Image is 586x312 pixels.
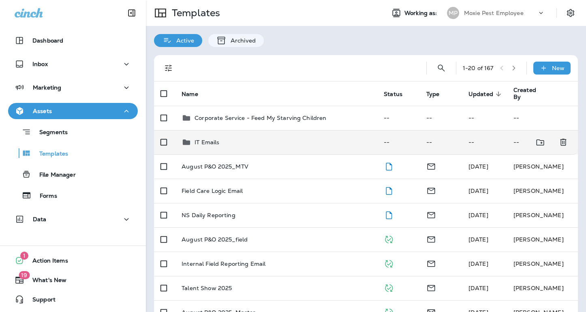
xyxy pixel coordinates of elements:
[32,37,63,44] p: Dashboard
[468,284,488,292] span: KeeAna Ward
[8,145,138,162] button: Templates
[468,260,488,267] span: KeeAna Ward
[420,106,462,130] td: --
[384,211,394,218] span: Draft
[31,129,68,137] p: Segments
[384,90,413,98] span: Status
[507,203,578,227] td: [PERSON_NAME]
[463,65,494,71] div: 1 - 20 of 167
[507,154,578,179] td: [PERSON_NAME]
[32,192,57,200] p: Forms
[513,87,544,100] span: Created By
[8,56,138,72] button: Inbox
[20,252,28,260] span: 1
[447,7,459,19] div: MP
[182,90,209,98] span: Name
[120,5,143,21] button: Collapse Sidebar
[507,106,578,130] td: --
[227,37,256,44] p: Archived
[426,91,440,98] span: Type
[182,261,265,267] p: Internal Field Reporting Email
[384,186,394,194] span: Draft
[8,79,138,96] button: Marketing
[468,212,488,219] span: KeeAna Ward
[182,91,198,98] span: Name
[507,227,578,252] td: [PERSON_NAME]
[19,271,30,279] span: 19
[8,166,138,183] button: File Manager
[468,91,493,98] span: Updated
[31,171,76,179] p: File Manager
[377,130,419,154] td: --
[8,187,138,204] button: Forms
[513,87,554,100] span: Created By
[426,90,450,98] span: Type
[160,60,177,76] button: Filters
[33,216,47,222] p: Data
[507,130,558,154] td: --
[8,272,138,288] button: 19What's New
[426,211,436,218] span: Email
[195,139,219,145] p: IT Emails
[384,162,394,169] span: Draft
[8,252,138,269] button: 1Action Items
[468,163,488,170] span: KeeAna Ward
[426,235,436,242] span: Email
[8,291,138,308] button: Support
[426,259,436,267] span: Email
[8,123,138,141] button: Segments
[426,186,436,194] span: Email
[462,130,507,154] td: --
[420,130,462,154] td: --
[552,65,565,71] p: New
[172,37,194,44] p: Active
[195,115,326,121] p: Corporate Service - Feed My Starving Children
[532,134,549,151] button: Move to folder
[384,284,394,291] span: Published
[182,236,248,243] p: August P&O 2025_field
[555,134,571,151] button: Delete
[507,276,578,300] td: [PERSON_NAME]
[563,6,578,20] button: Settings
[182,163,248,170] p: August P&O 2025_MTV
[33,108,52,114] p: Assets
[462,106,507,130] td: --
[8,32,138,49] button: Dashboard
[384,91,402,98] span: Status
[182,285,232,291] p: Talent Show 2025
[384,235,394,242] span: Published
[468,236,488,243] span: KeeAna Ward
[468,187,488,194] span: KeeAna Ward
[32,61,48,67] p: Inbox
[31,150,68,158] p: Templates
[24,277,66,286] span: What's New
[24,296,56,306] span: Support
[426,162,436,169] span: Email
[384,259,394,267] span: Published
[433,60,449,76] button: Search Templates
[169,7,220,19] p: Templates
[24,257,68,267] span: Action Items
[507,179,578,203] td: [PERSON_NAME]
[33,84,61,91] p: Marketing
[182,188,243,194] p: Field Care Logic Email
[464,10,524,16] p: Moxie Pest Employee
[507,252,578,276] td: [PERSON_NAME]
[426,284,436,291] span: Email
[404,10,439,17] span: Working as:
[377,106,419,130] td: --
[182,212,235,218] p: NS Daily Reporting
[8,103,138,119] button: Assets
[468,90,504,98] span: Updated
[8,211,138,227] button: Data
